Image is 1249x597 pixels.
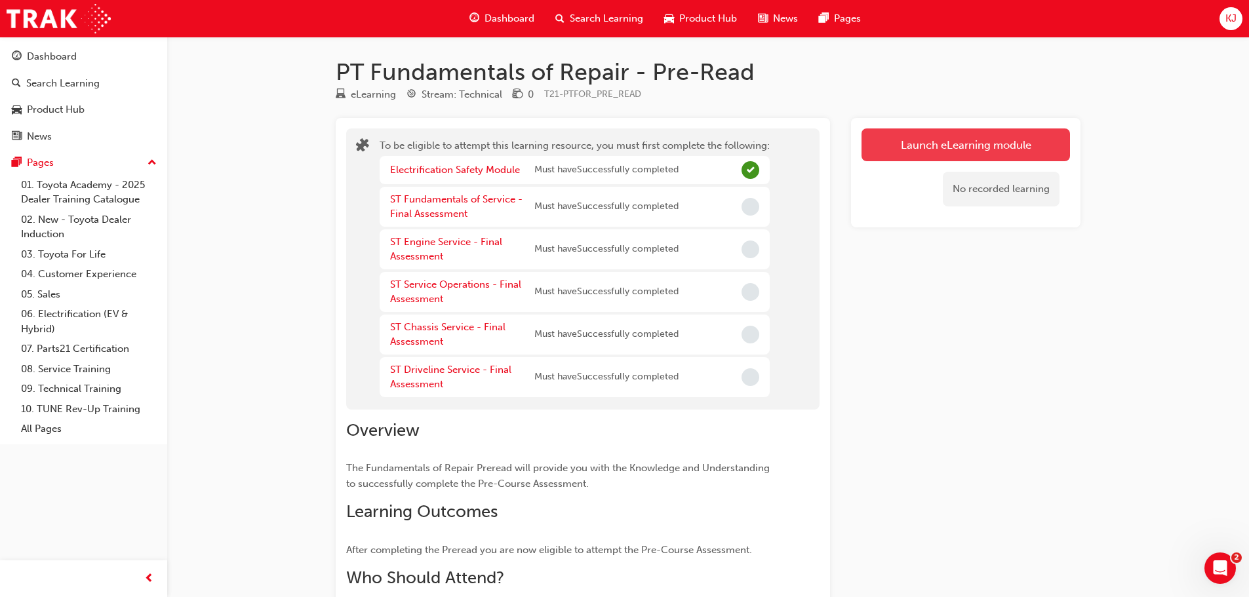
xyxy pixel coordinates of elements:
[459,5,545,32] a: guage-iconDashboard
[545,5,654,32] a: search-iconSearch Learning
[346,544,752,556] span: After completing the Preread you are now eligible to attempt the Pre-Course Assessment.
[742,198,759,216] span: Incomplete
[862,128,1070,161] button: Launch eLearning module
[12,157,22,169] span: pages-icon
[570,11,643,26] span: Search Learning
[422,87,502,102] div: Stream: Technical
[534,327,679,342] span: Must have Successfully completed
[555,10,565,27] span: search-icon
[16,419,162,439] a: All Pages
[513,89,523,101] span: money-icon
[5,125,162,149] a: News
[144,571,154,587] span: prev-icon
[5,151,162,175] button: Pages
[390,321,506,348] a: ST Chassis Service - Final Assessment
[380,138,770,400] div: To be eligible to attempt this learning resource, you must first complete the following:
[16,210,162,244] a: 02. New - Toyota Dealer Induction
[485,11,534,26] span: Dashboard
[351,87,396,102] div: eLearning
[819,10,829,27] span: pages-icon
[16,304,162,339] a: 06. Electrification (EV & Hybrid)
[773,11,798,26] span: News
[390,164,520,176] a: Electrification Safety Module
[26,76,100,91] div: Search Learning
[16,339,162,359] a: 07. Parts21 Certification
[943,172,1060,206] div: No recorded learning
[742,283,759,301] span: Incomplete
[406,87,502,103] div: Stream
[5,45,162,69] a: Dashboard
[5,42,162,151] button: DashboardSearch LearningProduct HubNews
[346,568,504,588] span: Who Should Attend?
[544,88,641,100] span: Learning resource code
[1225,11,1237,26] span: KJ
[528,87,534,102] div: 0
[747,5,808,32] a: news-iconNews
[406,89,416,101] span: target-icon
[469,10,479,27] span: guage-icon
[346,462,772,490] span: The Fundamentals of Repair Preread will provide you with the Knowledge and Understanding to succe...
[12,131,22,143] span: news-icon
[390,364,511,391] a: ST Driveline Service - Final Assessment
[742,368,759,386] span: Incomplete
[742,161,759,179] span: Complete
[148,155,157,172] span: up-icon
[346,420,420,440] span: Overview
[679,11,737,26] span: Product Hub
[346,501,498,522] span: Learning Outcomes
[27,102,85,117] div: Product Hub
[664,10,674,27] span: car-icon
[27,129,52,144] div: News
[758,10,768,27] span: news-icon
[390,279,521,305] a: ST Service Operations - Final Assessment
[1219,7,1242,30] button: KJ
[1204,552,1236,584] iframe: Intercom live chat
[390,236,502,263] a: ST Engine Service - Final Assessment
[16,399,162,419] a: 10. TUNE Rev-Up Training
[742,241,759,258] span: Incomplete
[534,242,679,257] span: Must have Successfully completed
[336,58,1080,87] h1: PT Fundamentals of Repair - Pre-Read
[534,370,679,385] span: Must have Successfully completed
[513,87,534,103] div: Price
[16,359,162,379] a: 08. Service Training
[654,5,747,32] a: car-iconProduct Hub
[27,49,77,64] div: Dashboard
[5,98,162,122] a: Product Hub
[534,284,679,299] span: Must have Successfully completed
[12,104,22,116] span: car-icon
[534,199,679,214] span: Must have Successfully completed
[834,11,861,26] span: Pages
[390,193,523,220] a: ST Fundamentals of Service - Final Assessment
[742,326,759,343] span: Incomplete
[12,78,21,90] span: search-icon
[5,71,162,96] a: Search Learning
[12,51,22,63] span: guage-icon
[356,140,369,155] span: puzzle-icon
[534,163,679,178] span: Must have Successfully completed
[7,4,111,33] img: Trak
[336,89,346,101] span: learningResourceType_ELEARNING-icon
[16,264,162,284] a: 04. Customer Experience
[16,379,162,399] a: 09. Technical Training
[1231,552,1242,563] span: 2
[27,155,54,170] div: Pages
[336,87,396,103] div: Type
[16,244,162,265] a: 03. Toyota For Life
[16,284,162,305] a: 05. Sales
[16,175,162,210] a: 01. Toyota Academy - 2025 Dealer Training Catalogue
[808,5,871,32] a: pages-iconPages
